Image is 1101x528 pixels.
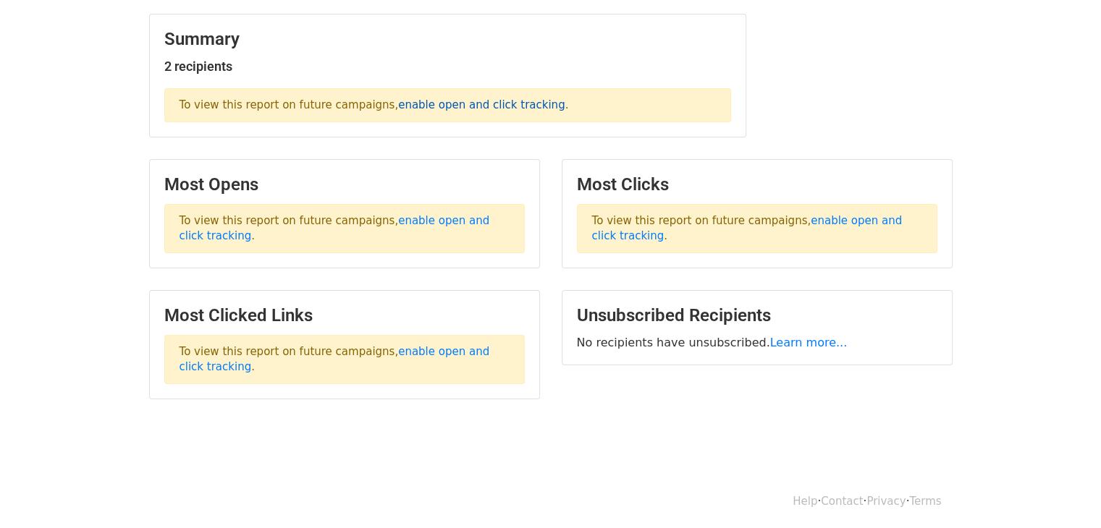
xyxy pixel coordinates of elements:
[577,174,937,195] h3: Most Clicks
[164,174,525,195] h3: Most Opens
[770,336,848,349] a: Learn more...
[577,305,937,326] h3: Unsubscribed Recipients
[821,495,863,508] a: Contact
[398,98,565,111] a: enable open and click tracking
[164,29,731,50] h3: Summary
[866,495,906,508] a: Privacy
[1029,459,1101,528] iframe: Chat Widget
[164,305,525,326] h3: Most Clicked Links
[793,495,817,508] a: Help
[164,88,731,122] p: To view this report on future campaigns, .
[164,204,525,253] p: To view this report on future campaigns, .
[909,495,941,508] a: Terms
[164,335,525,384] p: To view this report on future campaigns, .
[577,335,937,350] p: No recipients have unsubscribed.
[164,59,731,74] h5: 2 recipients
[577,204,937,253] p: To view this report on future campaigns, .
